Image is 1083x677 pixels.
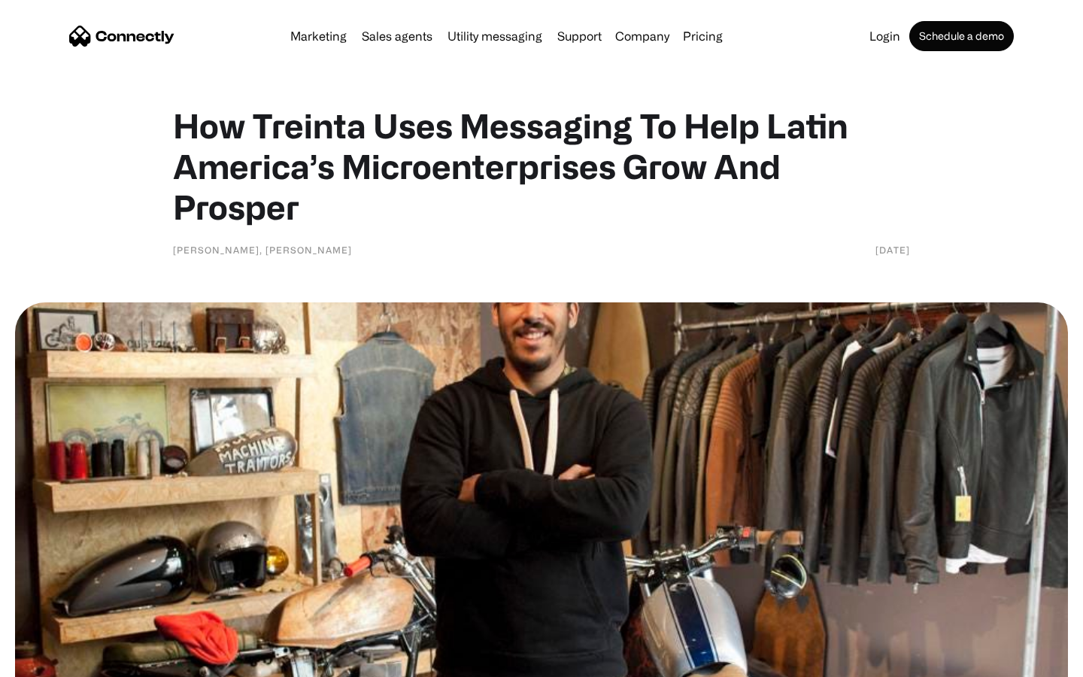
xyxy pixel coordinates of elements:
a: Utility messaging [441,30,548,42]
div: Company [611,26,674,47]
a: Sales agents [356,30,438,42]
a: Marketing [284,30,353,42]
div: [PERSON_NAME], [PERSON_NAME] [173,242,352,257]
a: Schedule a demo [909,21,1014,51]
div: [DATE] [875,242,910,257]
div: Company [615,26,669,47]
aside: Language selected: English [15,651,90,672]
a: Login [863,30,906,42]
a: Pricing [677,30,729,42]
ul: Language list [30,651,90,672]
a: Support [551,30,608,42]
a: home [69,25,174,47]
h1: How Treinta Uses Messaging To Help Latin America’s Microenterprises Grow And Prosper [173,105,910,227]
